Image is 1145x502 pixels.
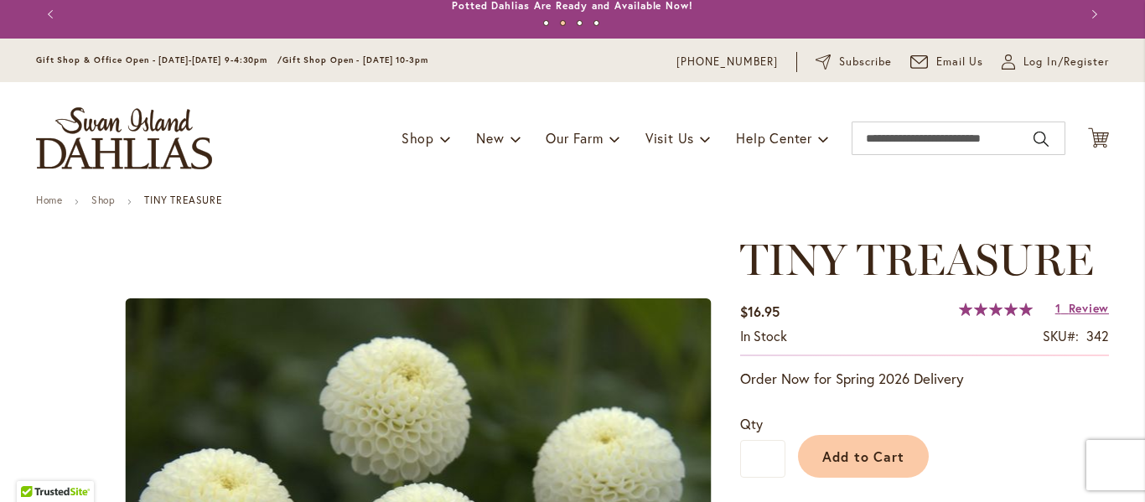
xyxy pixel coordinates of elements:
[1002,54,1109,70] a: Log In/Register
[740,369,1109,389] p: Order Now for Spring 2026 Delivery
[144,194,222,206] strong: TINY TREASURE
[959,303,1033,316] div: 100%
[798,435,929,478] button: Add to Cart
[910,54,984,70] a: Email Us
[282,54,428,65] span: Gift Shop Open - [DATE] 10-3pm
[402,129,434,147] span: Shop
[740,327,787,344] span: In stock
[476,129,504,147] span: New
[593,20,599,26] button: 4 of 4
[36,107,212,169] a: store logo
[736,129,812,147] span: Help Center
[36,194,62,206] a: Home
[740,233,1094,286] span: TINY TREASURE
[936,54,984,70] span: Email Us
[645,129,694,147] span: Visit Us
[740,327,787,346] div: Availability
[36,54,282,65] span: Gift Shop & Office Open - [DATE]-[DATE] 9-4:30pm /
[1069,300,1109,316] span: Review
[822,448,905,465] span: Add to Cart
[13,442,60,489] iframe: Launch Accessibility Center
[839,54,892,70] span: Subscribe
[816,54,892,70] a: Subscribe
[1055,300,1109,316] a: 1 Review
[560,20,566,26] button: 2 of 4
[1055,300,1061,316] span: 1
[1023,54,1109,70] span: Log In/Register
[740,303,780,320] span: $16.95
[1043,327,1079,344] strong: SKU
[676,54,778,70] a: [PHONE_NUMBER]
[740,415,763,432] span: Qty
[91,194,115,206] a: Shop
[546,129,603,147] span: Our Farm
[1086,327,1109,346] div: 342
[577,20,583,26] button: 3 of 4
[543,20,549,26] button: 1 of 4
